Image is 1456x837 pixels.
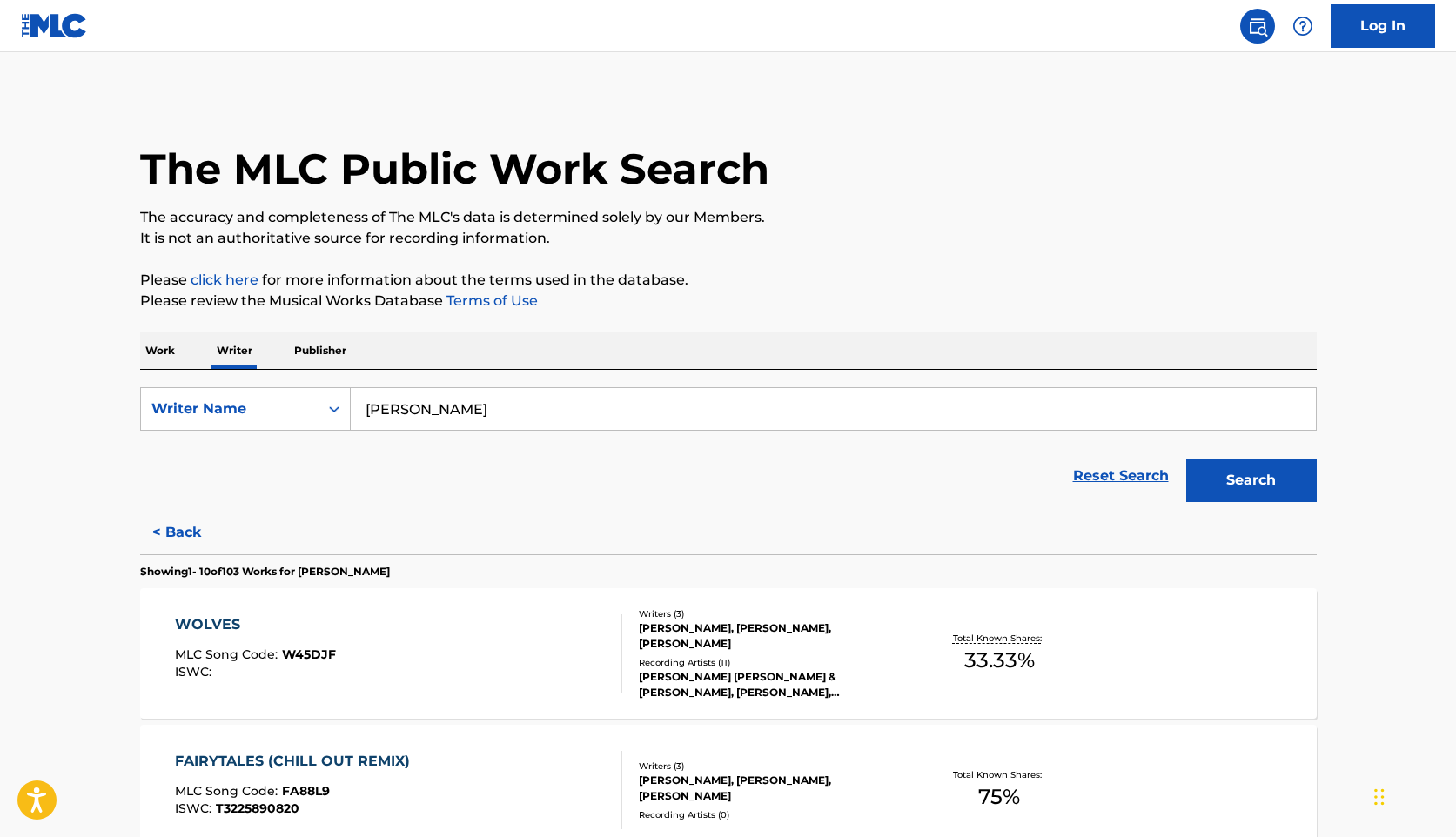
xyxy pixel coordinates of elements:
[175,800,216,816] span: ISWC :
[1064,457,1178,495] a: Reset Search
[175,783,282,799] span: MLC Song Code :
[211,332,258,369] p: Writer
[978,781,1020,813] span: 75 %
[140,143,769,195] h1: The MLC Public Work Search
[639,669,902,700] div: [PERSON_NAME] [PERSON_NAME] & [PERSON_NAME], [PERSON_NAME], [PERSON_NAME] [PERSON_NAME] & [PERSON...
[1240,9,1275,44] a: Public Search
[953,632,1046,645] p: Total Known Shares:
[140,270,1317,291] p: Please for more information about the terms used in the database.
[140,387,1317,511] form: Search Form
[282,646,336,662] span: W45DJF
[639,607,902,620] div: Writers ( 3 )
[140,207,1317,228] p: The accuracy and completeness of The MLC's data is determined solely by our Members.
[191,271,258,288] a: click here
[140,332,180,369] p: Work
[140,511,245,554] button: < Back
[140,228,1317,249] p: It is not an authoritative source for recording information.
[1331,4,1435,48] a: Log In
[140,564,390,579] p: Showing 1 - 10 of 103 Works for [PERSON_NAME]
[1247,16,1268,37] img: search
[175,664,216,680] span: ISWC :
[140,291,1317,311] p: Please review the Musical Works Database
[175,751,419,772] div: FAIRYTALES (CHILL OUT REMIX)
[953,768,1046,781] p: Total Known Shares:
[639,656,902,669] div: Recording Artists ( 11 )
[175,614,336,635] div: WOLVES
[964,645,1035,676] span: 33.33 %
[1186,459,1317,502] button: Search
[140,588,1317,719] a: WOLVESMLC Song Code:W45DJFISWC:Writers (3)[PERSON_NAME], [PERSON_NAME], [PERSON_NAME]Recording Ar...
[639,760,902,773] div: Writers ( 3 )
[1292,16,1313,37] img: help
[639,773,902,804] div: [PERSON_NAME], [PERSON_NAME], [PERSON_NAME]
[289,332,352,369] p: Publisher
[282,783,330,799] span: FA88L9
[1374,771,1385,823] div: Drag
[151,398,308,419] div: Writer Name
[1369,753,1456,837] iframe: Chat Widget
[1285,9,1320,44] div: Help
[639,808,902,821] div: Recording Artists ( 0 )
[21,13,88,38] img: MLC Logo
[216,800,299,816] span: T3225890820
[443,292,538,309] a: Terms of Use
[639,620,902,652] div: [PERSON_NAME], [PERSON_NAME], [PERSON_NAME]
[175,646,282,662] span: MLC Song Code :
